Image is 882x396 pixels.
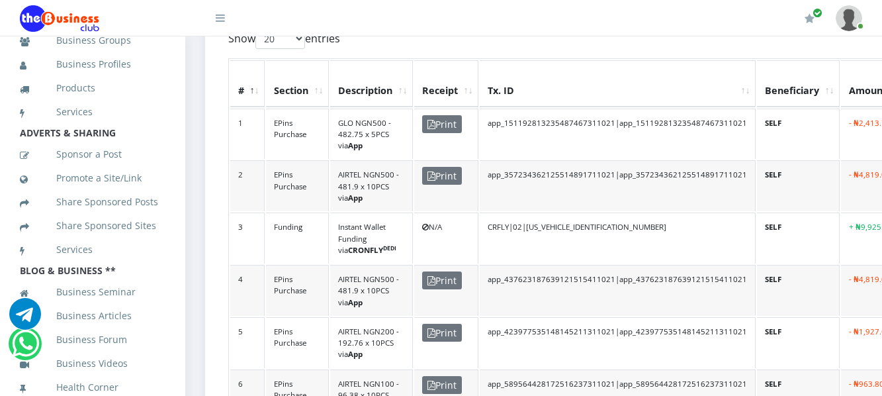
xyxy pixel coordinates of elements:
td: AIRTEL NGN500 - 481.9 x 10PCS via [330,265,413,316]
td: SELF [757,265,840,316]
span: Print [422,376,462,394]
td: app_437623187639121515411021|app_437623187639121515411021 [480,265,756,316]
a: Chat for support [9,308,41,330]
span: Print [422,324,462,342]
a: Business Videos [20,348,165,379]
td: 3 [230,213,265,264]
a: Sponsor a Post [20,139,165,170]
a: Business Profiles [20,49,165,79]
th: Beneficiary: activate to sort column ascending [757,60,840,107]
td: Instant Wallet Funding via [330,213,413,264]
a: Business Groups [20,25,165,56]
a: Business Forum [20,324,165,355]
th: Section: activate to sort column ascending [266,60,329,107]
td: AIRTEL NGN500 - 481.9 x 10PCS via [330,160,413,211]
th: Description: activate to sort column ascending [330,60,413,107]
b: App [348,297,363,307]
a: Share Sponsored Sites [20,211,165,241]
td: 4 [230,265,265,316]
b: App [348,140,363,150]
a: Business Articles [20,301,165,331]
span: Print [422,115,462,133]
td: AIRTEL NGN200 - 192.76 x 10PCS via [330,317,413,368]
td: Funding [266,213,329,264]
span: Renew/Upgrade Subscription [813,8,822,18]
td: CRFLY|02|[US_VEHICLE_IDENTIFICATION_NUMBER] [480,213,756,264]
a: Services [20,97,165,127]
span: Print [422,272,462,289]
a: Business Seminar [20,277,165,307]
td: 2 [230,160,265,211]
td: EPins Purchase [266,160,329,211]
i: Renew/Upgrade Subscription [805,13,815,24]
span: Print [422,167,462,185]
td: SELF [757,109,840,160]
td: SELF [757,213,840,264]
td: GLO NGN500 - 482.75 x 5PCS via [330,109,413,160]
label: Show entries [228,28,340,49]
a: Promote a Site/Link [20,163,165,193]
a: Products [20,73,165,103]
th: Tx. ID: activate to sort column ascending [480,60,756,107]
b: App [348,349,363,359]
td: EPins Purchase [266,109,329,160]
td: app_357234362125514891711021|app_357234362125514891711021 [480,160,756,211]
img: Logo [20,5,99,32]
td: app_423977535148145211311021|app_423977535148145211311021 [480,317,756,368]
th: Receipt: activate to sort column ascending [414,60,478,107]
td: SELF [757,160,840,211]
sup: DEDI [383,244,396,252]
td: SELF [757,317,840,368]
b: CRONFLY [348,245,396,255]
td: app_151192813235487467311021|app_151192813235487467311021 [480,109,756,160]
a: Share Sponsored Posts [20,187,165,217]
td: N/A [414,213,478,264]
select: Showentries [255,28,305,49]
td: 1 [230,109,265,160]
td: EPins Purchase [266,265,329,316]
th: #: activate to sort column descending [230,60,265,107]
a: Services [20,234,165,265]
b: App [348,193,363,203]
a: Chat for support [12,338,39,360]
td: 5 [230,317,265,368]
img: User [836,5,862,31]
td: EPins Purchase [266,317,329,368]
